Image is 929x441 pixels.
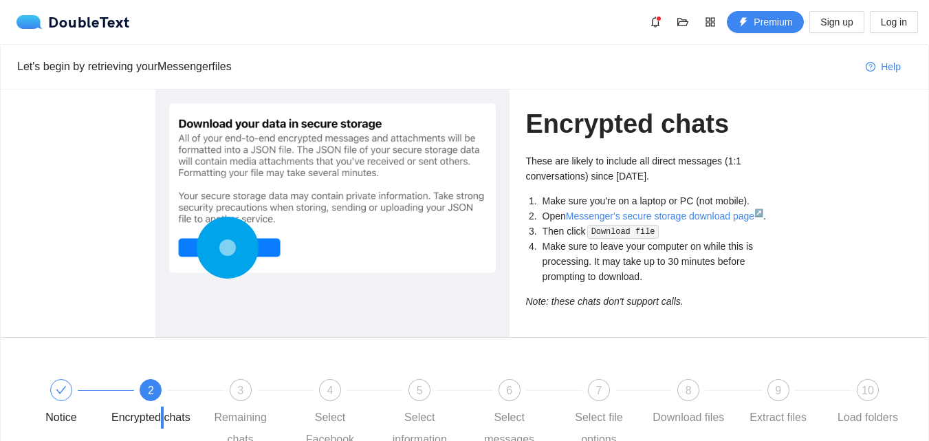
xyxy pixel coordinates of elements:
span: 10 [862,385,874,396]
div: Download files [653,407,724,429]
button: appstore [699,11,721,33]
div: Notice [21,379,111,429]
span: Help [881,59,901,74]
span: 9 [775,385,781,396]
span: 4 [327,385,334,396]
li: Make sure to leave your computer on while this is processing. It may take up to 30 minutes before... [540,239,774,284]
span: thunderbolt [739,17,748,28]
span: 5 [417,385,423,396]
span: Premium [754,14,792,30]
code: Download file [587,225,659,239]
li: Make sure you're on a laptop or PC (not mobile). [540,193,774,208]
span: Sign up [820,14,853,30]
div: Load folders [838,407,898,429]
button: Log in [870,11,918,33]
span: 8 [686,385,692,396]
img: logo [17,15,48,29]
div: Encrypted chats [111,407,190,429]
span: 3 [237,385,243,396]
sup: ↗ [754,208,763,217]
button: bell [644,11,666,33]
span: Log in [881,14,907,30]
span: 6 [506,385,512,396]
span: 7 [596,385,602,396]
span: appstore [700,17,721,28]
button: Sign up [809,11,864,33]
h1: Encrypted chats [526,108,774,140]
a: Messenger's secure storage download page↗ [566,211,763,222]
span: folder-open [673,17,693,28]
div: 8Download files [648,379,738,429]
div: Let's begin by retrieving your Messenger files [17,58,855,75]
li: Open . [540,208,774,224]
div: Notice [45,407,76,429]
div: 2Encrypted chats [111,379,200,429]
div: Extract files [750,407,807,429]
a: logoDoubleText [17,15,130,29]
span: question-circle [866,62,875,73]
i: Note: these chats don't support calls. [526,296,684,307]
li: Then click [540,224,774,239]
span: 2 [148,385,154,396]
div: 9Extract files [739,379,828,429]
p: These are likely to include all direct messages (1:1 conversations) since [DATE]. [526,153,774,184]
span: bell [645,17,666,28]
div: 10Load folders [828,379,908,429]
button: thunderboltPremium [727,11,804,33]
span: check [56,385,67,396]
button: folder-open [672,11,694,33]
div: DoubleText [17,15,130,29]
button: question-circleHelp [855,56,912,78]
